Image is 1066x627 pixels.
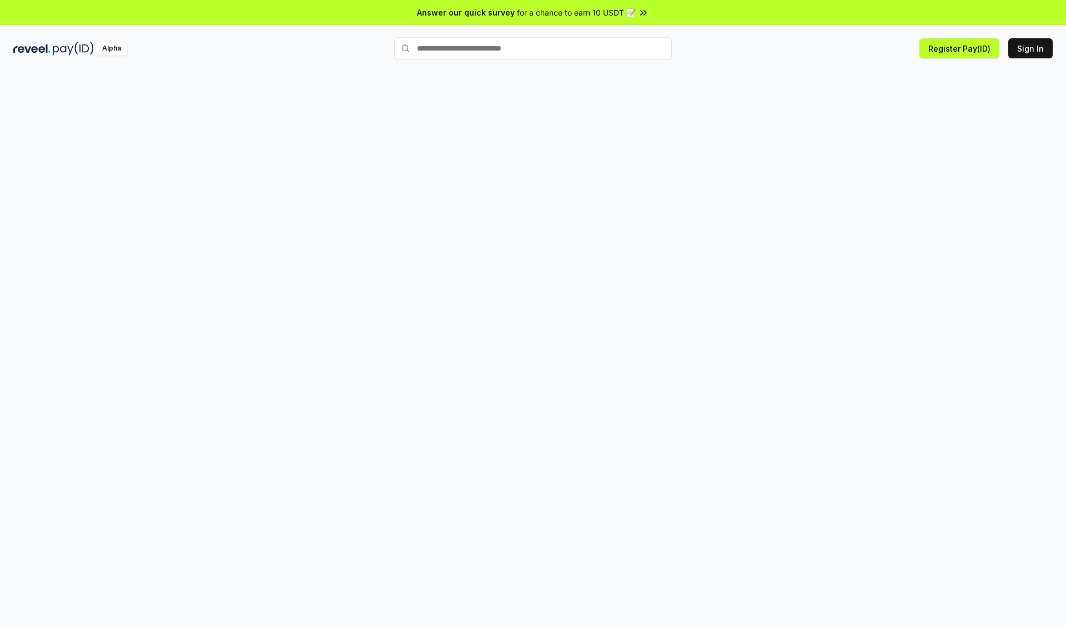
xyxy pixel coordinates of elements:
button: Sign In [1008,38,1053,58]
button: Register Pay(ID) [919,38,999,58]
span: Answer our quick survey [417,7,515,18]
img: pay_id [53,42,94,56]
div: Alpha [96,42,127,56]
span: for a chance to earn 10 USDT 📝 [517,7,636,18]
img: reveel_dark [13,42,51,56]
